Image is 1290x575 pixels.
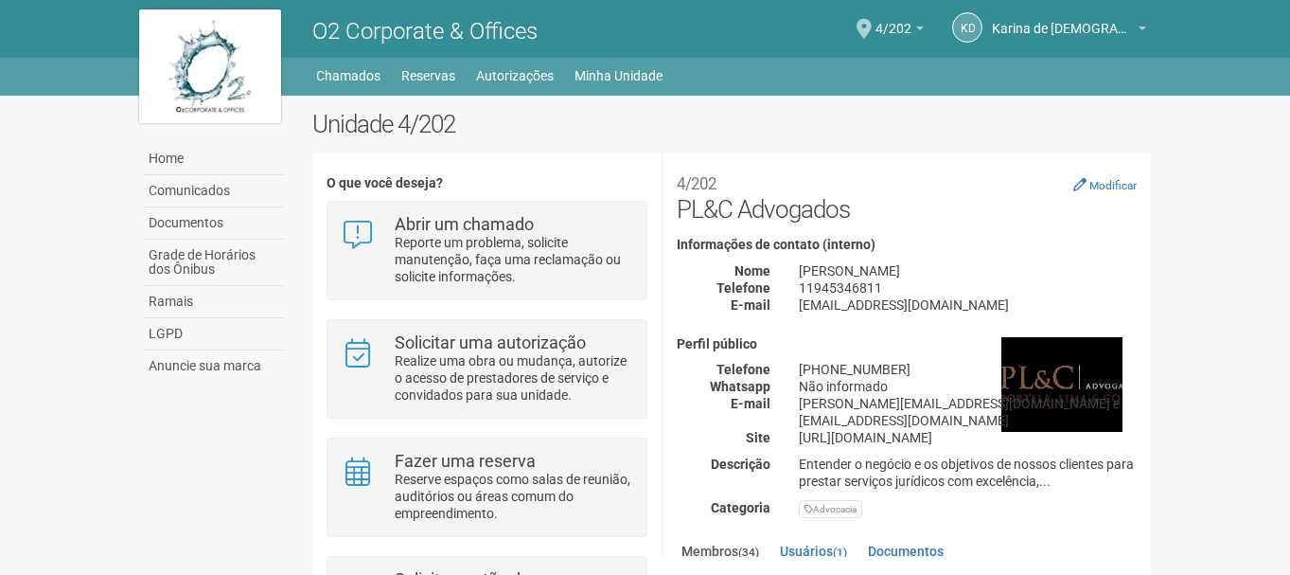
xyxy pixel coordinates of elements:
small: 4/202 [677,174,716,193]
div: Não informado [785,378,1151,395]
a: Reservas [401,63,455,89]
a: Grade de Horários dos Ônibus [144,240,284,286]
h4: Informações de contato (interno) [677,238,1137,252]
small: (34) [738,546,759,559]
a: 4/202 [875,24,924,39]
div: [PERSON_NAME] [785,262,1151,279]
div: [PHONE_NUMBER] [785,361,1151,378]
a: Modificar [1073,177,1137,192]
div: [EMAIL_ADDRESS][DOMAIN_NAME] [785,296,1151,314]
strong: Nome [734,263,770,279]
p: Reserve espaços como salas de reunião, auditórios ou áreas comum do empreendimento. [395,471,632,522]
a: Minha Unidade [574,63,663,89]
a: Fazer uma reserva Reserve espaços como salas de reunião, auditórios ou áreas comum do empreendime... [342,453,632,522]
strong: Abrir um chamado [395,214,534,234]
strong: Descrição [711,457,770,472]
a: Abrir um chamado Reporte um problema, solicite manutenção, faça uma reclamação ou solicite inform... [342,216,632,285]
strong: Categoria [711,500,770,515]
a: Membros(34) [677,537,764,568]
h4: O que você deseja? [327,176,647,190]
img: logo.jpg [139,9,281,123]
strong: Whatsapp [710,379,770,394]
strong: Telefone [716,280,770,296]
a: Home [144,143,284,175]
p: Reporte um problema, solicite manutenção, faça uma reclamação ou solicite informações. [395,234,632,285]
a: Documentos [863,537,948,566]
a: Ramais [144,286,284,318]
img: business.png [1001,337,1122,432]
a: LGPD [144,318,284,350]
h2: PL&C Advogados [677,167,1137,224]
div: Advocacia [799,500,862,518]
h2: Unidade 4/202 [312,110,1152,138]
div: 11945346811 [785,279,1151,296]
a: Kd [952,12,982,43]
div: Entender o negócio e os objetivos de nossos clientes para prestar serviços jurídicos com excelênc... [785,456,1151,490]
strong: Site [746,430,770,445]
a: Anuncie sua marca [144,350,284,382]
a: Karina de [DEMOGRAPHIC_DATA] [992,24,1146,39]
strong: Telefone [716,362,770,377]
a: Solicitar uma autorização Realize uma obra ou mudança, autorize o acesso de prestadores de serviç... [342,334,632,404]
a: Usuários(1) [775,537,852,566]
div: [URL][DOMAIN_NAME] [785,429,1151,446]
strong: E-mail [731,297,770,313]
strong: E-mail [731,396,770,411]
a: Chamados [316,63,380,89]
strong: Fazer uma reserva [395,451,536,471]
h4: Perfil público [677,337,1137,351]
a: Comunicados [144,175,284,207]
a: Documentos [144,207,284,240]
small: Modificar [1089,179,1137,192]
div: [PERSON_NAME][EMAIL_ADDRESS][DOMAIN_NAME] e [EMAIL_ADDRESS][DOMAIN_NAME] [785,395,1151,429]
span: O2 Corporate & Offices [312,18,538,45]
span: Karina de Jesus [992,3,1134,36]
strong: Solicitar uma autorização [395,332,586,352]
small: (1) [833,546,847,559]
a: Autorizações [476,63,554,89]
span: 4/202 [875,3,911,36]
p: Realize uma obra ou mudança, autorize o acesso de prestadores de serviço e convidados para sua un... [395,352,632,404]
